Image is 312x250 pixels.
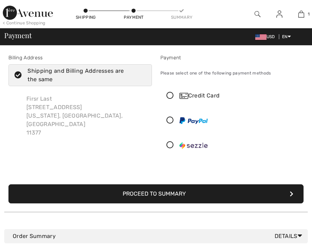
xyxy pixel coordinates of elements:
span: EN [282,34,291,39]
div: Shipping [75,14,96,20]
span: 1 [308,11,310,17]
div: Firsr Last [STREET_ADDRESS] [US_STATE], [GEOGRAPHIC_DATA], [GEOGRAPHIC_DATA] 11377 [21,89,152,143]
div: Please select one of the following payment methods [160,64,304,82]
img: US Dollar [255,34,267,40]
a: 1 [290,10,312,18]
span: USD [255,34,278,39]
img: Sezzle [179,142,208,149]
span: Payment [4,32,31,39]
img: My Bag [298,10,304,18]
div: Summary [171,14,192,20]
img: 1ère Avenue [3,6,53,20]
span: Details [275,232,305,240]
img: PayPal [179,117,208,124]
img: Credit Card [179,93,188,99]
button: Proceed to Summary [8,184,304,203]
div: Payment [123,14,144,20]
div: Shipping and Billing Addresses are the same [27,67,141,84]
a: Sign In [271,10,288,19]
div: Billing Address [8,54,152,61]
div: Payment [160,54,304,61]
div: < Continue Shopping [3,20,45,26]
div: Credit Card [179,91,299,100]
img: search the website [255,10,261,18]
img: My Info [276,10,282,18]
div: Order Summary [13,232,305,240]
